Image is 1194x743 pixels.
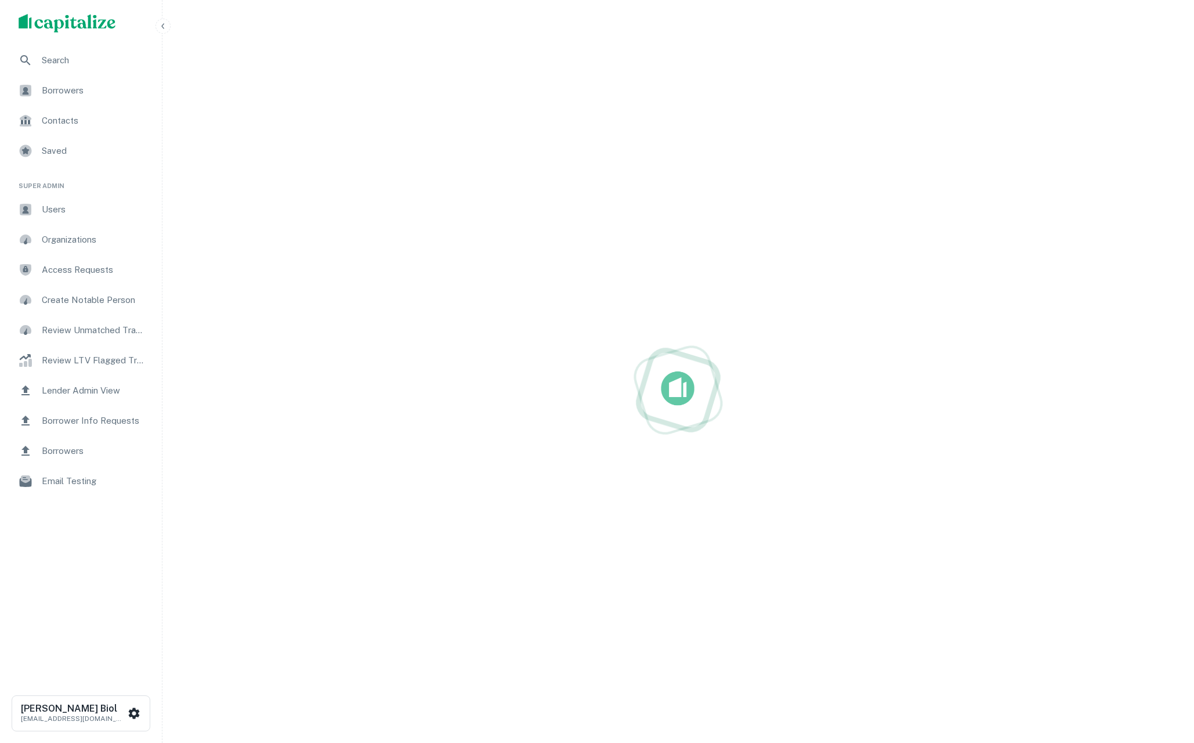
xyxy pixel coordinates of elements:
a: Borrower Info Requests [9,407,153,435]
a: Create Notable Person [9,286,153,314]
li: Super Admin [9,167,153,196]
span: Borrowers [42,84,146,98]
span: Saved [42,144,146,158]
a: Saved [9,137,153,165]
span: Create Notable Person [42,293,146,307]
span: Borrowers [42,444,146,458]
iframe: Chat Widget [1136,650,1194,706]
button: [PERSON_NAME] Biol[EMAIL_ADDRESS][DOMAIN_NAME] [12,695,150,731]
a: Contacts [9,107,153,135]
a: Access Requests [9,256,153,284]
span: Access Requests [42,263,146,277]
a: Organizations [9,226,153,254]
a: Borrowers [9,437,153,465]
span: Organizations [42,233,146,247]
span: Contacts [42,114,146,128]
span: Borrower Info Requests [42,414,146,428]
span: Review Unmatched Transactions [42,323,146,337]
img: capitalize-logo.png [19,14,116,33]
span: Lender Admin View [42,384,146,398]
span: Users [42,203,146,217]
a: Users [9,196,153,223]
a: Review LTV Flagged Transactions [9,347,153,374]
span: Email Testing [42,474,146,488]
a: Email Testing [9,467,153,495]
p: [EMAIL_ADDRESS][DOMAIN_NAME] [21,713,125,724]
a: Search [9,46,153,74]
a: Borrowers [9,77,153,104]
h6: [PERSON_NAME] Biol [21,704,125,713]
a: Review Unmatched Transactions [9,316,153,344]
span: Search [42,53,146,67]
a: Lender Admin View [9,377,153,405]
span: Review LTV Flagged Transactions [42,354,146,367]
